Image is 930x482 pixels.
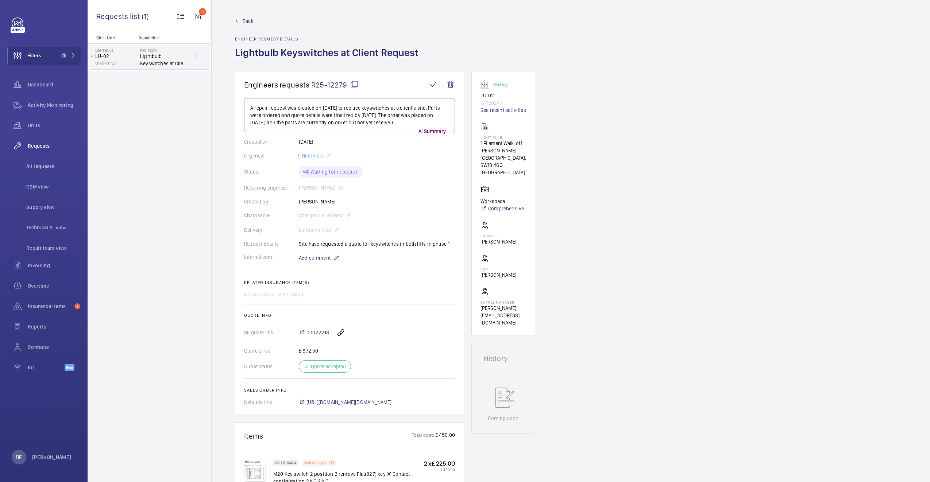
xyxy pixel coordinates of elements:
p: Total cost: [412,431,435,440]
p: Working [494,83,507,86]
span: CSM view [26,183,80,190]
span: Engineers requests [244,80,310,89]
h2: R25-12279 [140,48,188,53]
p: LU-02 [95,53,137,60]
h1: Items [244,431,263,440]
a: See recent activities [481,106,526,114]
span: Add comment [299,254,331,261]
p: Site - Unit [88,35,136,40]
span: Requests [28,142,80,149]
h1: History [483,355,523,362]
p: [PERSON_NAME] [481,238,516,245]
span: 1 [61,53,67,58]
span: Technical S. view [26,224,80,231]
span: Supply view [26,203,80,211]
span: Contacts [28,343,80,351]
p: SKU 1010494 [275,462,296,464]
a: [URL][DOMAIN_NAME][DOMAIN_NAME] [299,399,392,406]
p: SW18 4GQ [GEOGRAPHIC_DATA] [481,162,526,176]
p: Coming soon [488,415,518,422]
p: LU-02 [481,92,526,99]
p: A repair request was created on [DATE] to replace keyswitches at a client's site. Parts were orde... [250,104,449,126]
p: Engineer [481,234,516,238]
h1: Lightbulb Keyswitches at Client Request [235,46,423,71]
p: Supply manager [481,300,526,304]
p: BF [16,454,22,461]
p: [PERSON_NAME][EMAIL_ADDRESS][DOMAIN_NAME] [481,304,526,326]
p: CSM [481,267,516,271]
span: Repair team view [26,244,80,252]
span: Invoicing [28,262,80,269]
p: 2 x £ 225.00 [424,460,455,467]
span: 1 [74,303,80,309]
p: [PERSON_NAME] [481,271,516,279]
img: elevator.svg [481,80,492,89]
p: Light Bulb [95,48,137,53]
p: WME0247 [481,99,526,106]
span: Activity Monitoring [28,101,80,109]
h2: Engineer request details [235,36,423,42]
a: 00022218 [299,329,329,336]
span: Dashboard [28,81,80,88]
p: £ 450.00 [435,431,455,440]
span: Overtime [28,282,80,289]
h2: Quote info [244,313,455,318]
p: AI Summary [416,128,449,135]
p: Non catalogue [304,462,327,464]
span: Units [28,122,80,129]
span: Filters [27,52,41,59]
span: Requests list [96,12,142,21]
p: Workspace [481,198,524,205]
span: IoT [28,364,65,371]
p: [PERSON_NAME] [32,454,72,461]
span: Reports [28,323,80,330]
span: 00022218 [306,329,329,336]
span: All requests [26,163,80,170]
span: Lightbulb Keyswitches at Client Request [140,53,188,67]
p: £ 450.00 [424,467,455,472]
img: Md5rabixCps1ScPNkTZrutmlpxNAy5spM0e5xc42SA7ebf5h.png [244,460,266,482]
h2: Related insurance item(s) [244,280,455,285]
p: Light Bulb [481,135,526,140]
h2: Sales order info [244,388,455,393]
p: 1 Filament Walk, off [PERSON_NAME][GEOGRAPHIC_DATA], [481,140,526,162]
span: [URL][DOMAIN_NAME][DOMAIN_NAME] [306,399,392,406]
button: Filters1 [7,47,80,64]
span: Beta [65,364,74,371]
span: Insurance items [28,303,72,310]
a: Comprehensive [481,205,524,212]
span: R25-12279 [311,80,359,89]
p: WME0247 [95,60,137,67]
p: Repair title [139,35,187,40]
span: Back [243,18,254,25]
